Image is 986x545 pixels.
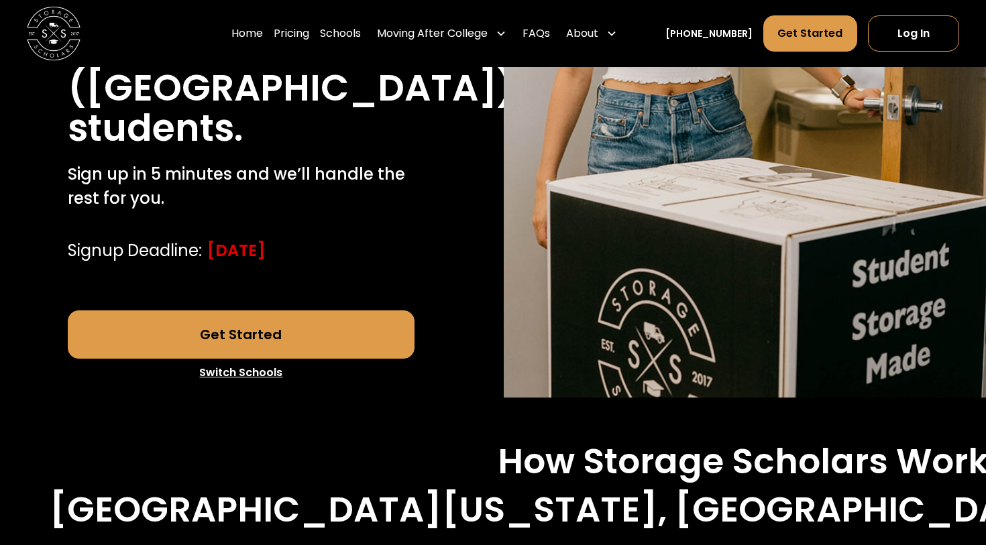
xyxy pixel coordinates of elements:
[68,162,415,210] p: Sign up in 5 minutes and we’ll handle the rest for you.
[377,25,488,42] div: Moving After College
[68,108,243,149] h1: students.
[523,15,550,52] a: FAQs
[68,359,415,387] a: Switch Schools
[207,239,266,263] div: [DATE]
[27,7,80,60] img: Storage Scholars main logo
[320,15,361,52] a: Schools
[68,239,202,263] div: Signup Deadline:
[561,15,622,52] div: About
[868,15,959,52] a: Log In
[566,25,598,42] div: About
[274,15,309,52] a: Pricing
[763,15,857,52] a: Get Started
[665,27,753,41] a: [PHONE_NUMBER]
[372,15,512,52] div: Moving After College
[68,310,415,359] a: Get Started
[231,15,263,52] a: Home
